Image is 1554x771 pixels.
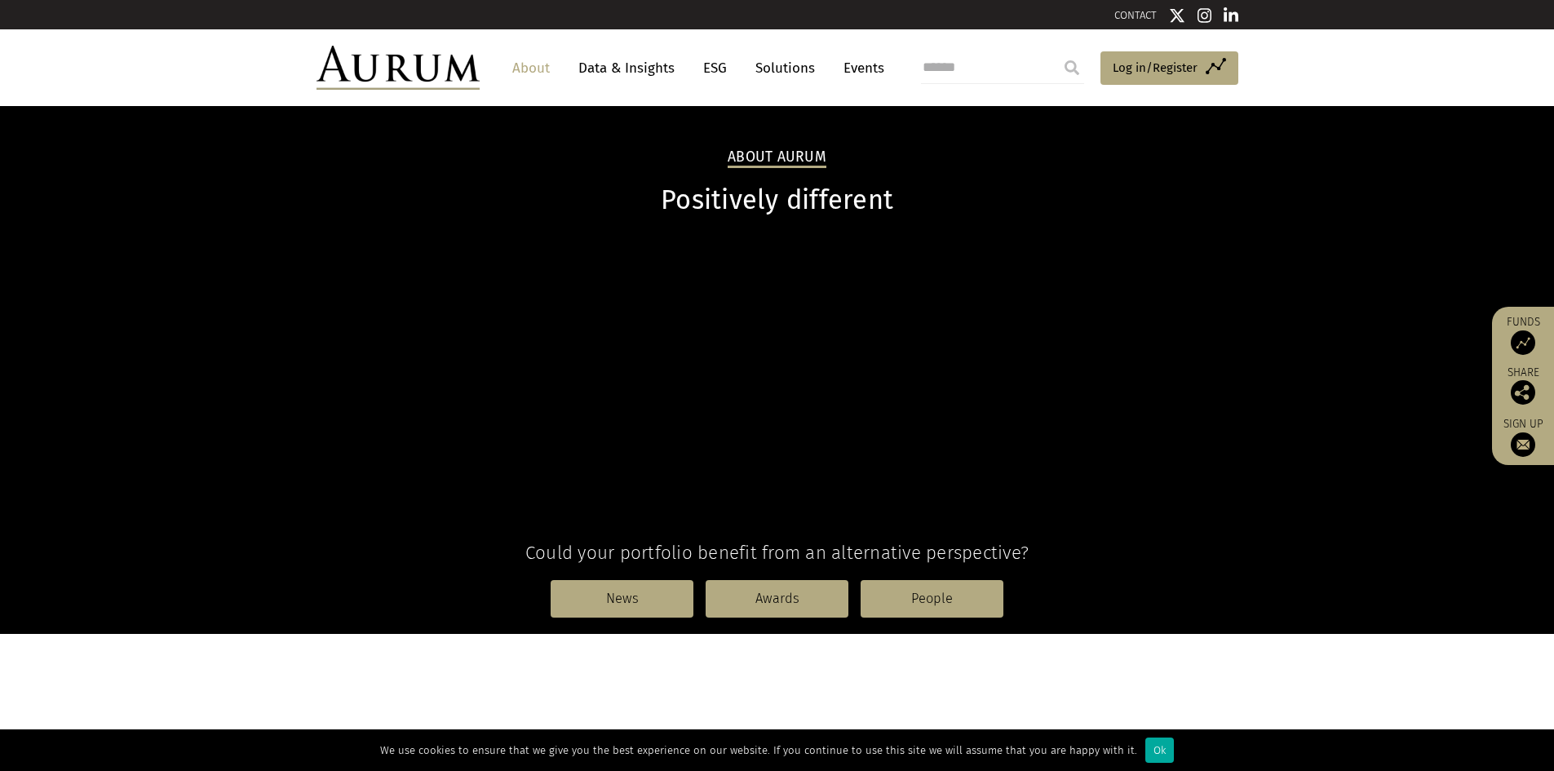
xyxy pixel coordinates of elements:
[1145,738,1174,763] div: Ok
[1169,7,1185,24] img: Twitter icon
[1056,51,1088,84] input: Submit
[317,542,1238,564] h4: Could your portfolio benefit from an alternative perspective?
[1224,7,1238,24] img: Linkedin icon
[835,53,884,83] a: Events
[861,580,1003,618] a: People
[317,46,480,90] img: Aurum
[504,53,558,83] a: About
[551,580,693,618] a: News
[1114,9,1157,21] a: CONTACT
[1511,380,1535,405] img: Share this post
[1100,51,1238,86] a: Log in/Register
[1500,315,1546,355] a: Funds
[1511,330,1535,355] img: Access Funds
[728,148,826,168] h2: About Aurum
[1113,58,1198,78] span: Log in/Register
[747,53,823,83] a: Solutions
[317,184,1238,216] h1: Positively different
[570,53,683,83] a: Data & Insights
[1198,7,1212,24] img: Instagram icon
[695,53,735,83] a: ESG
[706,580,848,618] a: Awards
[1500,367,1546,405] div: Share
[1511,432,1535,457] img: Sign up to our newsletter
[1500,417,1546,457] a: Sign up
